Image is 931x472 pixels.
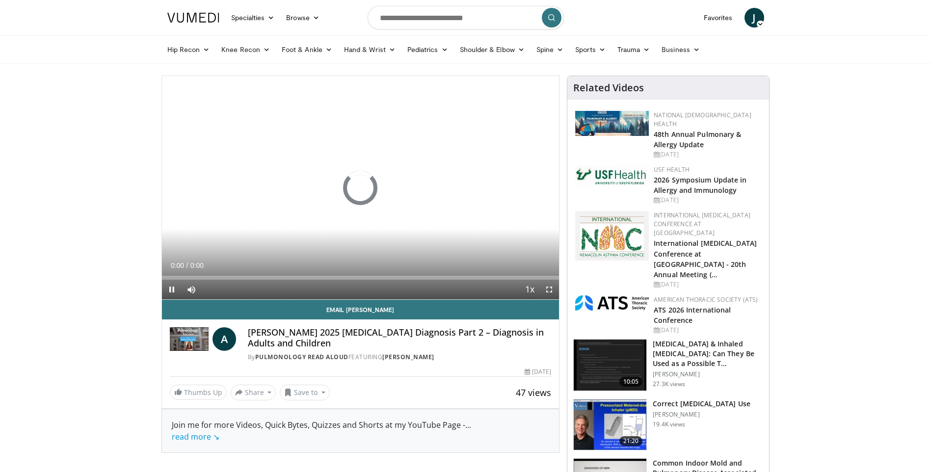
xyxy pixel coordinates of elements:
[653,339,763,368] h3: [MEDICAL_DATA] & Inhaled [MEDICAL_DATA]: Can They Be Used as a Possible T…
[656,40,706,59] a: Business
[338,40,401,59] a: Hand & Wrist
[161,40,216,59] a: Hip Recon
[368,6,564,29] input: Search topics, interventions
[654,280,761,289] div: [DATE]
[574,340,646,391] img: 37481b79-d16e-4fea-85a1-c1cf910aa164.150x105_q85_crop-smart_upscale.jpg
[516,387,551,398] span: 47 views
[653,411,750,419] p: [PERSON_NAME]
[167,13,219,23] img: VuMedi Logo
[162,276,559,280] div: Progress Bar
[170,327,209,351] img: Pulmonology Read Aloud
[612,40,656,59] a: Trauma
[654,130,741,149] a: 48th Annual Pulmonary & Allergy Update
[573,82,644,94] h4: Related Videos
[653,420,685,428] p: 19.4K views
[531,40,569,59] a: Spine
[182,280,201,299] button: Mute
[653,380,685,388] p: 27.3K views
[280,8,325,27] a: Browse
[454,40,531,59] a: Shoulder & Elbow
[575,211,649,261] img: 9485e4e4-7c5e-4f02-b036-ba13241ea18b.png.150x105_q85_autocrop_double_scale_upscale_version-0.2.png
[653,399,750,409] h3: Correct [MEDICAL_DATA] Use
[654,196,761,205] div: [DATE]
[170,385,227,400] a: Thumbs Up
[401,40,454,59] a: Pediatrics
[172,419,550,443] div: Join me for more Videos, Quick Bytes, Quizzes and Shorts at my YouTube Page -
[654,165,690,174] a: USF Health
[698,8,739,27] a: Favorites
[574,399,646,450] img: 24f79869-bf8a-4040-a4ce-e7186897569f.150x105_q85_crop-smart_upscale.jpg
[276,40,338,59] a: Foot & Ankle
[619,377,643,387] span: 10:05
[654,211,750,237] a: International [MEDICAL_DATA] Conference at [GEOGRAPHIC_DATA]
[280,385,330,400] button: Save to
[573,339,763,391] a: 10:05 [MEDICAL_DATA] & Inhaled [MEDICAL_DATA]: Can They Be Used as a Possible T… [PERSON_NAME] 27...
[231,385,276,400] button: Share
[162,76,559,300] video-js: Video Player
[225,8,281,27] a: Specialties
[653,370,763,378] p: [PERSON_NAME]
[654,326,761,335] div: [DATE]
[575,111,649,136] img: b90f5d12-84c1-472e-b843-5cad6c7ef911.jpg.150x105_q85_autocrop_double_scale_upscale_version-0.2.jpg
[575,295,649,311] img: 31f0e357-1e8b-4c70-9a73-47d0d0a8b17d.png.150x105_q85_autocrop_double_scale_upscale_version-0.2.jpg
[382,353,434,361] a: [PERSON_NAME]
[190,262,204,269] span: 0:00
[569,40,612,59] a: Sports
[654,175,746,195] a: 2026 Symposium Update in Allergy and Immunology
[186,262,188,269] span: /
[162,300,559,319] a: Email [PERSON_NAME]
[745,8,764,27] a: J
[171,262,184,269] span: 0:00
[162,280,182,299] button: Pause
[172,431,219,442] a: read more ↘
[573,399,763,451] a: 21:20 Correct [MEDICAL_DATA] Use [PERSON_NAME] 19.4K views
[520,280,539,299] button: Playback Rate
[654,111,751,128] a: National [DEMOGRAPHIC_DATA] Health
[575,165,649,187] img: 6ba8804a-8538-4002-95e7-a8f8012d4a11.png.150x105_q85_autocrop_double_scale_upscale_version-0.2.jpg
[255,353,348,361] a: Pulmonology Read Aloud
[539,280,559,299] button: Fullscreen
[654,238,757,279] a: International [MEDICAL_DATA] Conference at [GEOGRAPHIC_DATA] - 20th Annual Meeting (…
[172,420,471,442] span: ...
[619,436,643,446] span: 21:20
[215,40,276,59] a: Knee Recon
[213,327,236,351] a: A
[654,305,731,325] a: ATS 2026 International Conference
[525,367,551,376] div: [DATE]
[654,295,758,304] a: American Thoracic Society (ATS)
[248,353,551,362] div: By FEATURING
[248,327,551,348] h4: [PERSON_NAME] 2025 [MEDICAL_DATA] Diagnosis Part 2 – Diagnosis in Adults and Children
[654,150,761,159] div: [DATE]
